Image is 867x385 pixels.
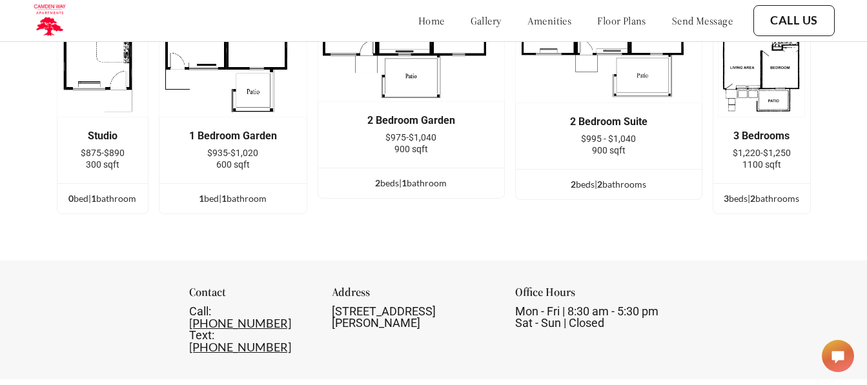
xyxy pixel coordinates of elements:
span: Call: [189,304,211,318]
a: floor plans [597,14,646,27]
a: [PHONE_NUMBER] [189,316,291,330]
span: $935-$1,020 [207,148,258,158]
a: [PHONE_NUMBER] [189,340,291,354]
div: 1 Bedroom Garden [179,130,287,142]
span: 2 [597,179,602,190]
span: $875-$890 [81,148,125,158]
a: Call Us [770,14,818,28]
div: bed | bathroom [57,192,148,206]
div: Studio [77,130,128,142]
span: 1 [91,193,96,204]
span: 1 [402,177,407,188]
a: gallery [471,14,502,27]
span: Text: [189,328,214,342]
span: 1100 sqft [742,159,781,170]
span: 1 [221,193,227,204]
span: Sat - Sun | Closed [515,316,604,330]
span: 600 sqft [216,159,250,170]
div: Contact [189,286,311,306]
a: amenities [527,14,572,27]
div: 2 Bedroom Suite [535,116,682,128]
div: Address [332,286,495,306]
div: bed s | bathroom s [516,177,702,192]
span: 2 [375,177,380,188]
span: 2 [571,179,576,190]
div: bed s | bathroom s [713,192,810,206]
div: [STREET_ADDRESS][PERSON_NAME] [332,306,495,329]
span: $1,220-$1,250 [733,148,791,158]
a: send message [672,14,733,27]
div: Office Hours [515,286,678,306]
img: Company logo [32,3,66,38]
span: 300 sqft [86,159,119,170]
span: 0 [68,193,74,204]
div: 2 Bedroom Garden [338,115,485,126]
div: 3 Bedrooms [733,130,791,142]
span: 2 [750,193,755,204]
span: 900 sqft [394,144,428,154]
div: bed s | bathroom [318,176,504,190]
span: 900 sqft [592,145,626,155]
span: $975-$1,040 [385,132,436,143]
div: bed | bathroom [159,192,307,206]
span: 3 [724,193,729,204]
a: home [418,14,445,27]
span: 1 [199,193,204,204]
span: $995 - $1,040 [581,133,636,144]
div: Mon - Fri | 8:30 am - 5:30 pm [515,306,678,329]
button: Call Us [753,5,835,36]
